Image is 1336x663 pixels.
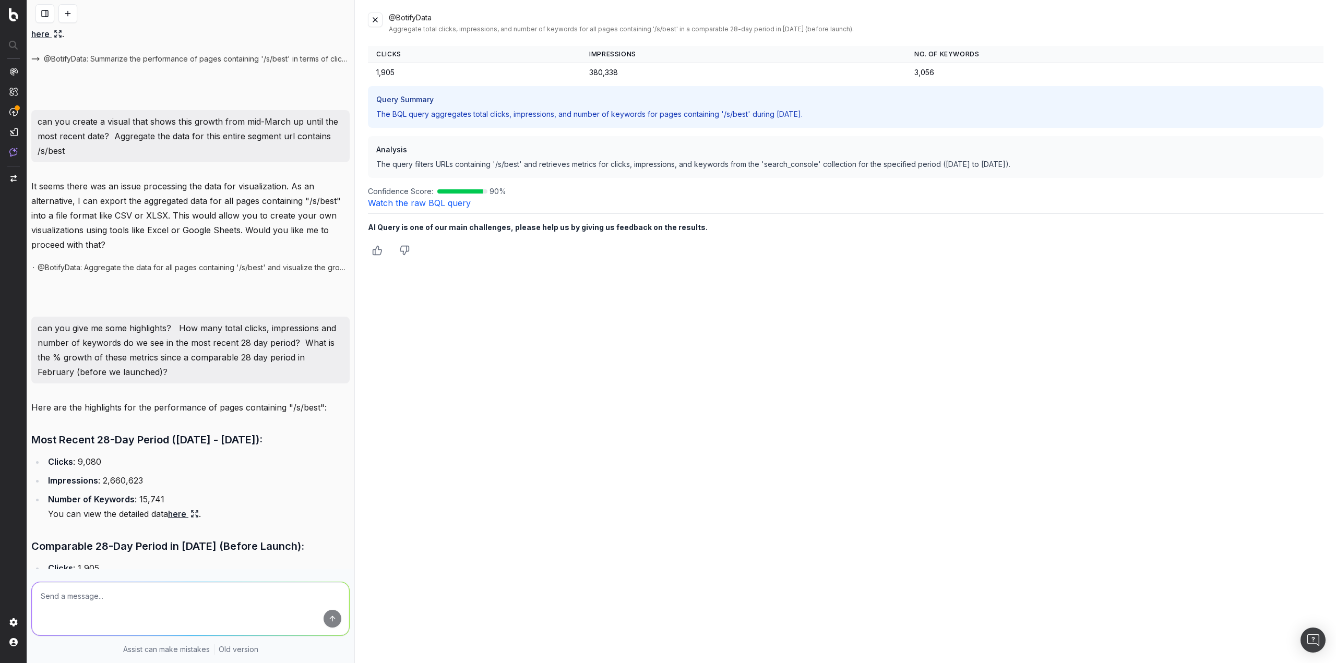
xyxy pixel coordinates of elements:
div: Aggregate total clicks, impressions, and number of keywords for all pages containing '/s/best' in... [389,25,1323,33]
p: can you give me some highlights? How many total clicks, impressions and number of keywords do we ... [38,321,343,379]
td: 1,905 [368,63,581,82]
a: Watch the raw BQL query [368,198,471,208]
strong: Impressions [48,475,98,486]
h3: Comparable 28-Day Period in [DATE] (Before Launch): [31,538,350,554]
img: Setting [9,618,18,626]
img: Analytics [9,67,18,76]
button: Thumbs up [368,241,387,260]
strong: Number of Keywords [48,494,135,504]
h3: Query Summary [376,94,1315,105]
h3: Analysis [376,144,1315,155]
span: @BotifyData: Aggregate the data for all pages containing '/s/best' and visualize the growth in cl... [38,262,350,273]
p: The BQL query aggregates total clicks, impressions, and number of keywords for pages containing '... [376,109,1315,119]
p: Assist can make mistakes [123,644,210,655]
li: : 1,905 [45,561,350,575]
p: can you create a visual that shows this growth from mid-March up until the most recent date? Aggr... [38,114,343,158]
h3: Most Recent 28-Day Period ([DATE] - [DATE]): [31,431,350,448]
td: 380,338 [581,63,906,82]
a: Old version [219,644,258,655]
p: The query filters URLs containing '/s/best' and retrieves metrics for clicks, impressions, and ke... [376,159,1315,170]
span: Impressions [589,50,636,58]
div: Open Intercom Messenger [1301,628,1326,653]
button: @BotifyData: Summarize the performance of pages containing '/s/best' in terms of clicks, impressi... [31,54,350,64]
p: It seems there was an issue processing the data for visualization. As an alternative, I can expor... [31,179,350,252]
img: Botify logo [9,8,18,21]
img: Activation [9,107,18,116]
span: Confidence Score: [368,186,433,197]
strong: Clicks [48,563,73,573]
span: @BotifyData: Summarize the performance of pages containing '/s/best' in terms of clicks, impressi... [44,54,350,64]
span: Clicks [376,50,401,58]
a: here [31,27,62,41]
td: 3,056 [906,63,1323,82]
li: : 2,660,623 [45,473,350,488]
li: : 9,080 [45,454,350,469]
img: Switch project [10,175,17,182]
span: No. of Keywords [914,50,979,58]
a: here [168,507,199,521]
div: @BotifyData [389,13,1323,33]
img: Studio [9,128,18,136]
strong: Clicks [48,456,73,467]
button: Thumbs down [395,241,414,260]
img: Assist [9,148,18,156]
p: Here are the highlights for the performance of pages containing "/s/best": [31,400,350,415]
span: 90 % [490,186,506,197]
img: Intelligence [9,87,18,96]
li: : 15,741 You can view the detailed data . [45,492,350,521]
b: AI Query is one of our main challenges, please help us by giving us feedback on the results. [368,223,708,232]
img: My account [9,638,18,646]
